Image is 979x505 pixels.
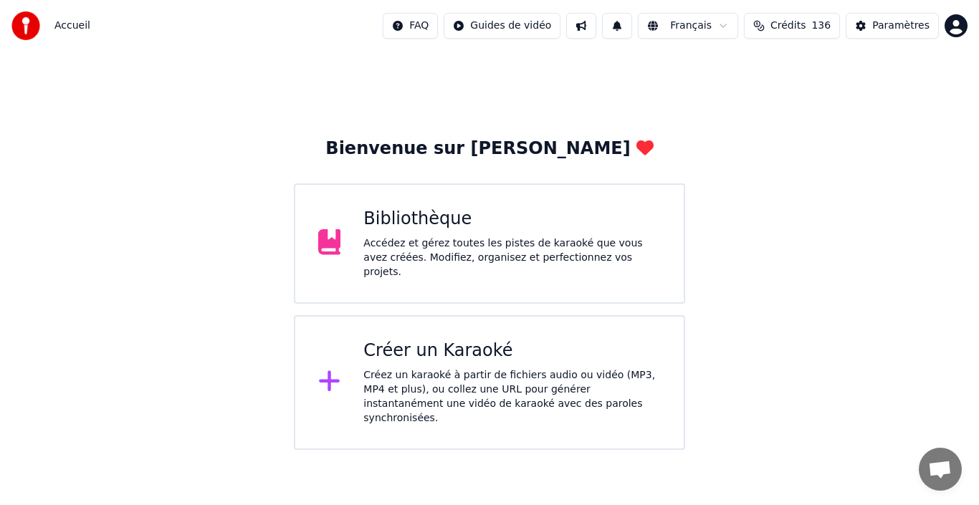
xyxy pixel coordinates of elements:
button: Paramètres [846,13,939,39]
img: youka [11,11,40,40]
span: 136 [811,19,831,33]
div: Créez un karaoké à partir de fichiers audio ou vidéo (MP3, MP4 et plus), ou collez une URL pour g... [363,368,661,425]
button: Crédits136 [744,13,840,39]
div: Ouvrir le chat [919,448,962,491]
div: Paramètres [872,19,930,33]
nav: breadcrumb [54,19,90,33]
div: Bibliothèque [363,208,661,231]
span: Crédits [770,19,806,33]
div: Créer un Karaoké [363,340,661,362]
button: FAQ [383,13,438,39]
div: Bienvenue sur [PERSON_NAME] [325,138,653,160]
span: Accueil [54,19,90,33]
button: Guides de vidéo [444,13,560,39]
div: Accédez et gérez toutes les pistes de karaoké que vous avez créées. Modifiez, organisez et perfec... [363,236,661,279]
